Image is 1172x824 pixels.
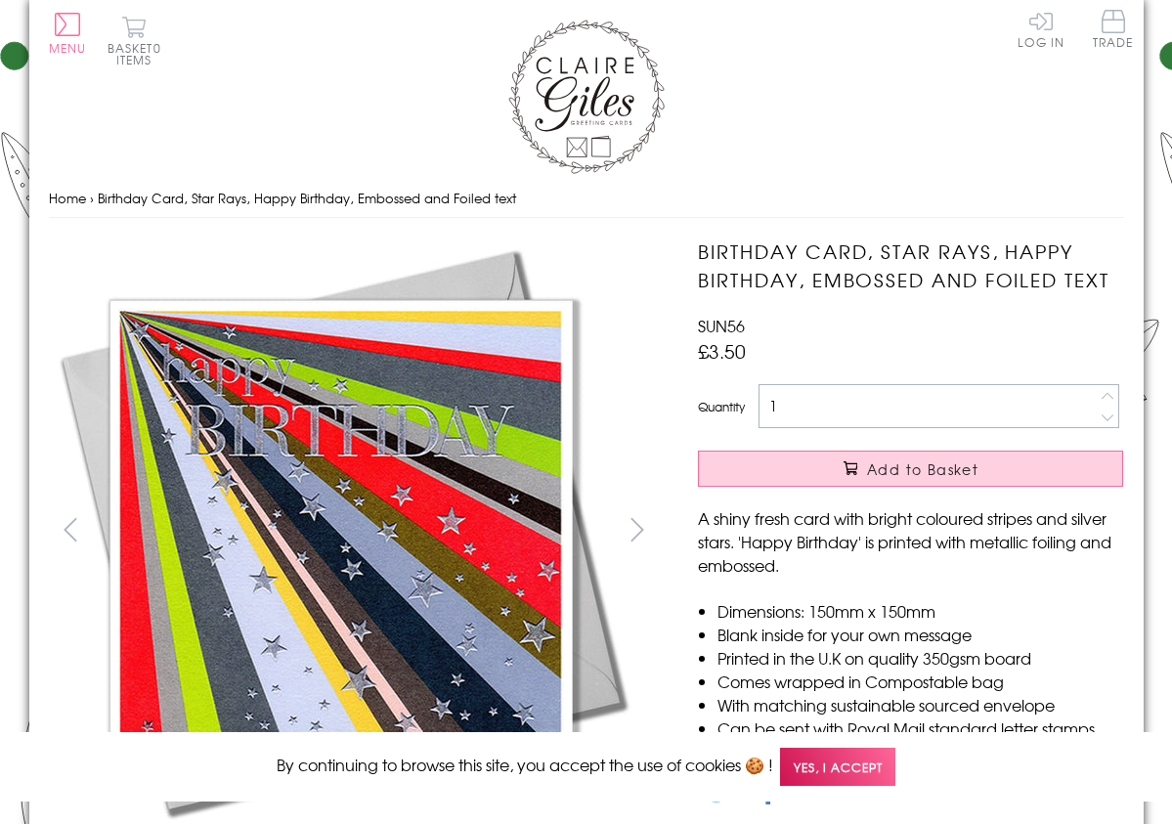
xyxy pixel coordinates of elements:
[49,13,87,54] button: Menu
[698,398,745,415] label: Quantity
[867,459,978,479] span: Add to Basket
[508,20,665,174] img: Claire Giles Greetings Cards
[49,39,87,57] span: Menu
[717,646,1123,670] li: Printed in the U.K on quality 350gsm board
[717,623,1123,646] li: Blank inside for your own message
[49,507,93,551] button: prev
[698,314,745,337] span: SUN56
[717,693,1123,716] li: With matching sustainable sourced envelope
[717,670,1123,693] li: Comes wrapped in Compostable bag
[698,337,746,365] span: £3.50
[48,238,634,824] img: Birthday Card, Star Rays, Happy Birthday, Embossed and Foiled text
[698,506,1123,577] p: A shiny fresh card with bright coloured stripes and silver stars. 'Happy Birthday' is printed wit...
[49,179,1124,219] nav: breadcrumbs
[615,507,659,551] button: next
[698,238,1123,294] h1: Birthday Card, Star Rays, Happy Birthday, Embossed and Foiled text
[90,189,94,207] span: ›
[698,451,1123,487] button: Add to Basket
[717,716,1123,740] li: Can be sent with Royal Mail standard letter stamps
[1093,10,1134,48] span: Trade
[717,599,1123,623] li: Dimensions: 150mm x 150mm
[1018,10,1064,48] a: Log In
[98,189,516,207] span: Birthday Card, Star Rays, Happy Birthday, Embossed and Foiled text
[116,39,161,68] span: 0 items
[780,748,895,786] span: Yes, I accept
[1093,10,1134,52] a: Trade
[49,189,86,207] a: Home
[108,16,161,65] button: Basket0 items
